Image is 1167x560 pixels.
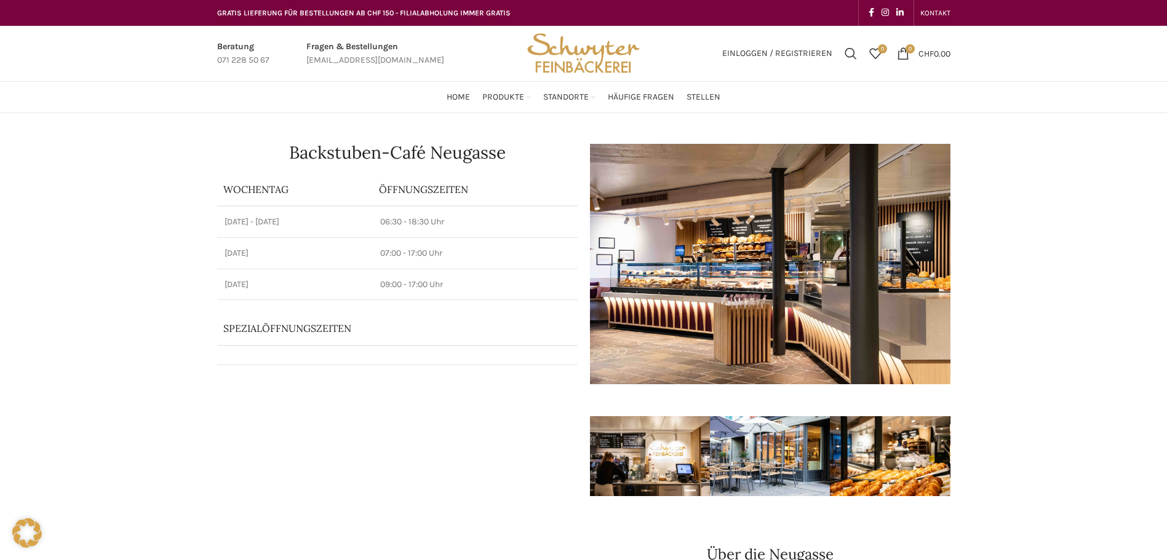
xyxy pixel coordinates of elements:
div: Main navigation [211,85,957,109]
a: Häufige Fragen [608,85,674,109]
img: schwyter-10 [950,416,1070,496]
p: [DATE] - [DATE] [225,216,366,228]
a: Site logo [523,47,643,58]
h1: Backstuben-Café Neugasse [217,144,578,161]
p: ÖFFNUNGSZEITEN [379,183,571,196]
a: Infobox link [217,40,269,68]
a: Einloggen / Registrieren [716,41,838,66]
span: Stellen [687,92,720,103]
div: Meine Wunschliste [863,41,888,66]
span: 0 [906,44,915,53]
a: Infobox link [306,40,444,68]
p: 06:30 - 18:30 Uhr [380,216,570,228]
img: schwyter-12 [830,416,950,496]
img: Bäckerei Schwyter [523,26,643,81]
a: 0 [863,41,888,66]
a: Linkedin social link [893,4,907,22]
p: [DATE] [225,278,366,291]
span: Produkte [482,92,524,103]
p: Spezialöffnungszeiten [223,321,537,335]
span: Home [447,92,470,103]
span: Standorte [543,92,589,103]
span: 0 [878,44,887,53]
span: Einloggen / Registrieren [722,49,832,58]
div: Secondary navigation [914,1,957,25]
p: 09:00 - 17:00 Uhr [380,278,570,291]
a: Standorte [543,85,595,109]
img: schwyter-17 [590,416,710,496]
p: Wochentag [223,183,367,196]
span: CHF [918,48,934,58]
p: 07:00 - 17:00 Uhr [380,247,570,259]
a: Facebook social link [865,4,878,22]
a: Suchen [838,41,863,66]
a: Stellen [687,85,720,109]
a: 0 CHF0.00 [891,41,957,66]
a: Instagram social link [878,4,893,22]
bdi: 0.00 [918,48,950,58]
span: GRATIS LIEFERUNG FÜR BESTELLUNGEN AB CHF 150 - FILIALABHOLUNG IMMER GRATIS [217,9,511,17]
p: [DATE] [225,247,366,259]
span: Häufige Fragen [608,92,674,103]
span: KONTAKT [920,9,950,17]
img: schwyter-61 [710,416,830,496]
a: KONTAKT [920,1,950,25]
a: Produkte [482,85,531,109]
a: Home [447,85,470,109]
